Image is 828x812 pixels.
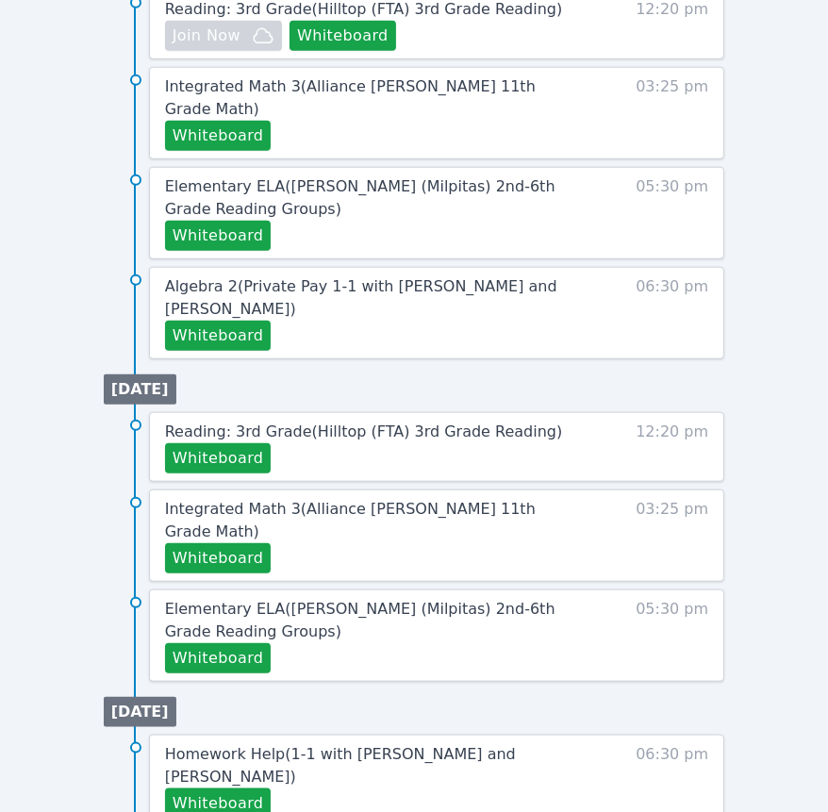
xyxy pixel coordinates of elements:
[165,121,272,151] button: Whiteboard
[173,25,240,47] span: Join Now
[165,175,572,221] a: Elementary ELA([PERSON_NAME] (Milpitas) 2nd-6th Grade Reading Groups)
[165,600,555,640] span: Elementary ELA ( [PERSON_NAME] (Milpitas) 2nd-6th Grade Reading Groups )
[290,21,396,51] button: Whiteboard
[165,275,572,321] a: Algebra 2(Private Pay 1-1 with [PERSON_NAME] and [PERSON_NAME])
[165,743,572,788] a: Homework Help(1-1 with [PERSON_NAME] and [PERSON_NAME])
[165,277,557,318] span: Algebra 2 ( Private Pay 1-1 with [PERSON_NAME] and [PERSON_NAME] )
[165,745,516,786] span: Homework Help ( 1-1 with [PERSON_NAME] and [PERSON_NAME] )
[165,443,272,473] button: Whiteboard
[636,175,708,251] span: 05:30 pm
[636,275,708,351] span: 06:30 pm
[636,75,708,151] span: 03:25 pm
[165,498,572,543] a: Integrated Math 3(Alliance [PERSON_NAME] 11th Grade Math)
[636,598,708,673] span: 05:30 pm
[104,697,176,727] li: [DATE]
[165,21,282,51] button: Join Now
[165,500,536,540] span: Integrated Math 3 ( Alliance [PERSON_NAME] 11th Grade Math )
[165,221,272,251] button: Whiteboard
[165,421,563,443] a: Reading: 3rd Grade(Hilltop (FTA) 3rd Grade Reading)
[165,321,272,351] button: Whiteboard
[104,374,176,405] li: [DATE]
[165,598,572,643] a: Elementary ELA([PERSON_NAME] (Milpitas) 2nd-6th Grade Reading Groups)
[165,423,563,440] span: Reading: 3rd Grade ( Hilltop (FTA) 3rd Grade Reading )
[636,421,708,473] span: 12:20 pm
[165,77,536,118] span: Integrated Math 3 ( Alliance [PERSON_NAME] 11th Grade Math )
[165,75,572,121] a: Integrated Math 3(Alliance [PERSON_NAME] 11th Grade Math)
[165,177,555,218] span: Elementary ELA ( [PERSON_NAME] (Milpitas) 2nd-6th Grade Reading Groups )
[636,498,708,573] span: 03:25 pm
[165,543,272,573] button: Whiteboard
[165,643,272,673] button: Whiteboard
